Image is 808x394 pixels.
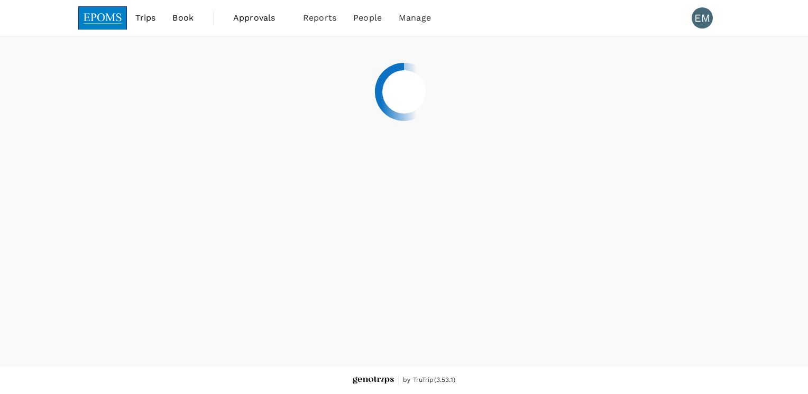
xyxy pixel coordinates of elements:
[172,12,194,24] span: Book
[233,12,286,24] span: Approvals
[692,7,713,29] div: EM
[353,12,382,24] span: People
[353,377,394,384] img: Genotrips - EPOMS
[135,12,156,24] span: Trips
[78,6,127,30] img: EPOMS SDN BHD
[303,12,336,24] span: Reports
[399,12,431,24] span: Manage
[403,375,455,386] span: by TruTrip ( 3.53.1 )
